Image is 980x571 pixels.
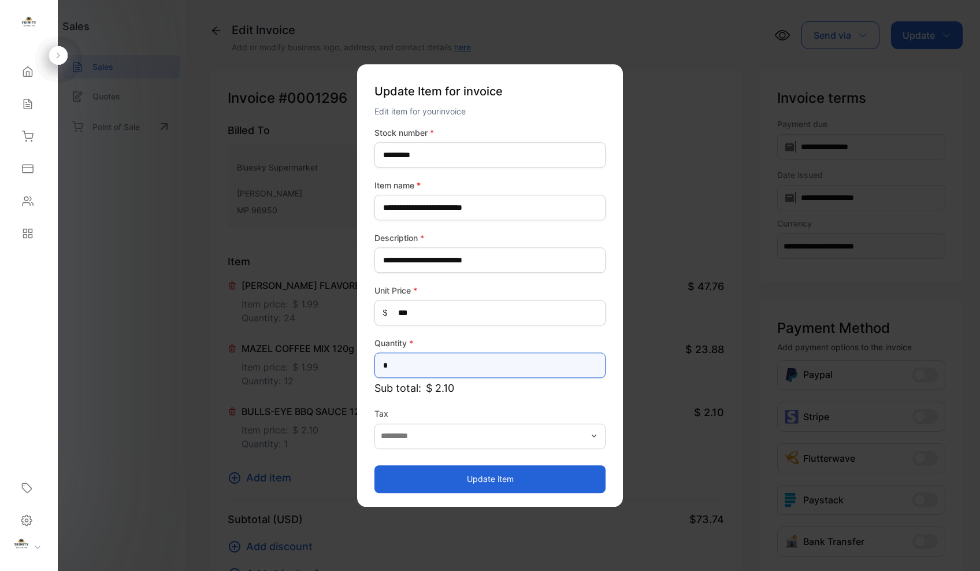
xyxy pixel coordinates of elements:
img: logo [20,15,38,32]
span: $ 2.10 [426,380,454,396]
label: Quantity [374,337,606,349]
label: Item name [374,179,606,191]
span: Edit item for your invoice [374,106,466,116]
label: Unit Price [374,284,606,296]
p: Update Item for invoice [374,78,606,105]
label: Description [374,232,606,244]
label: Tax [374,407,606,420]
img: profile [13,537,30,554]
label: Stock number [374,127,606,139]
button: Update item [374,465,606,493]
span: $ [383,307,388,319]
p: Sub total: [374,380,606,396]
button: Open LiveChat chat widget [9,5,44,39]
